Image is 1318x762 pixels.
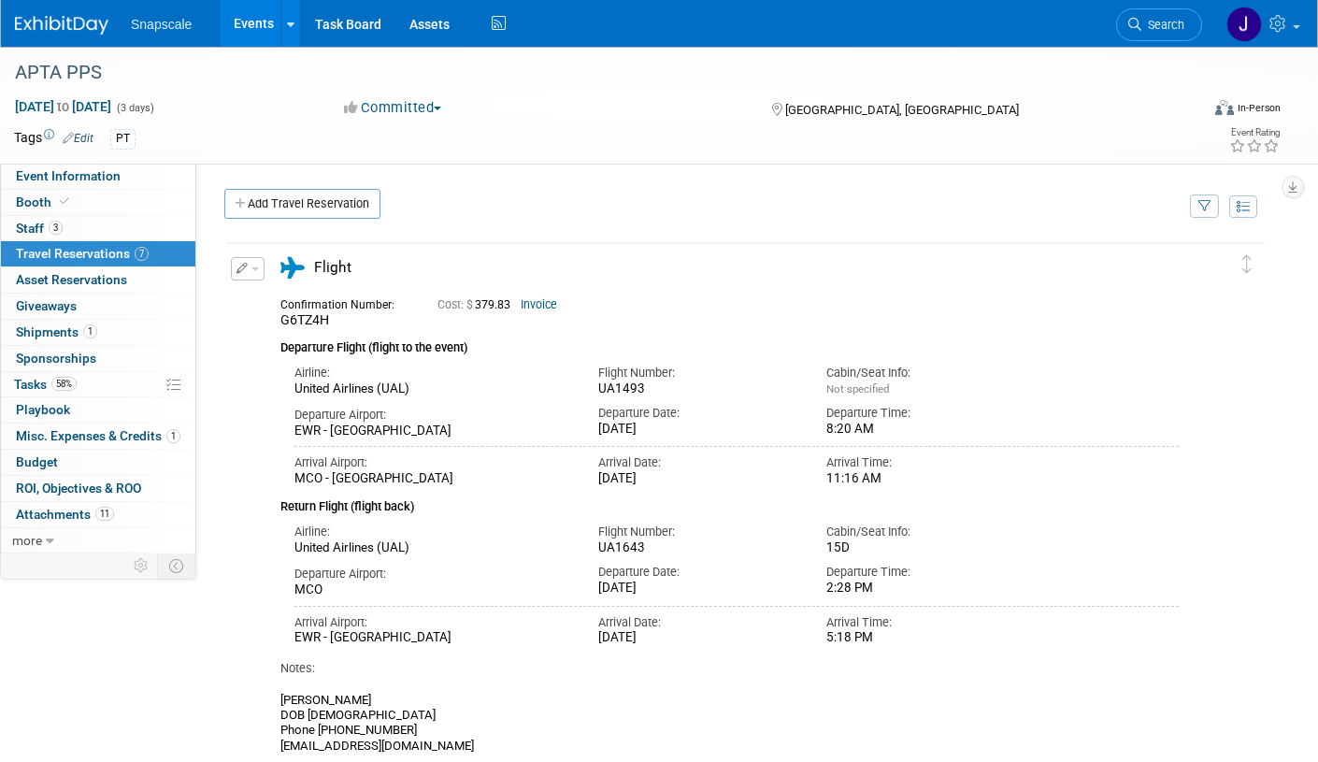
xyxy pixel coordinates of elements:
div: [DATE] [598,422,798,438]
div: Notes: [280,660,1179,677]
img: Jennifer Benedict [1226,7,1262,42]
a: Search [1116,8,1202,41]
a: Sponsorships [1,346,195,371]
a: Playbook [1,397,195,423]
span: 1 [166,429,180,443]
span: [GEOGRAPHIC_DATA], [GEOGRAPHIC_DATA] [785,103,1019,117]
div: Confirmation Number: [280,293,409,312]
span: Snapscale [131,17,192,32]
span: G6TZ4H [280,312,329,327]
a: Event Information [1,164,195,189]
div: 8:20 AM [826,422,1026,438]
span: Asset Reservations [16,272,127,287]
a: Tasks58% [1,372,195,397]
div: Departure Time: [826,405,1026,422]
div: [DATE] [598,630,798,646]
div: Arrival Date: [598,454,798,471]
span: Shipments [16,324,97,339]
div: [DATE] [598,471,798,487]
div: United Airlines (UAL) [294,381,570,397]
span: Cost: $ [437,298,475,311]
div: Return Flight (flight back) [280,487,1179,516]
div: 11:16 AM [826,471,1026,487]
a: Invoice [521,298,557,311]
button: Committed [337,98,449,118]
span: Flight [314,259,351,276]
div: Airline: [294,365,570,381]
div: Departure Airport: [294,566,570,582]
span: Not specified [826,382,889,395]
div: Event Format [1093,97,1281,125]
a: Booth [1,190,195,215]
a: Travel Reservations7 [1,241,195,266]
span: 7 [135,247,149,261]
div: Departure Flight (flight to the event) [280,329,1179,357]
span: 3 [49,221,63,235]
i: Flight [280,257,305,279]
td: Tags [14,128,93,150]
a: ROI, Objectives & ROO [1,476,195,501]
a: Attachments11 [1,502,195,527]
i: Filter by Traveler [1198,201,1211,213]
div: EWR - [GEOGRAPHIC_DATA] [294,630,570,646]
span: [DATE] [DATE] [14,98,112,115]
div: Arrival Time: [826,454,1026,471]
span: Travel Reservations [16,246,149,261]
div: Arrival Time: [826,614,1026,631]
a: Asset Reservations [1,267,195,293]
div: United Airlines (UAL) [294,540,570,556]
span: Misc. Expenses & Credits [16,428,180,443]
div: Arrival Airport: [294,454,570,471]
div: Event Rating [1229,128,1280,137]
td: Personalize Event Tab Strip [125,554,158,578]
span: (3 days) [115,102,154,114]
div: UA1493 [598,381,798,397]
span: more [12,533,42,548]
span: Sponsorships [16,351,96,366]
span: 1 [83,324,97,338]
span: Staff [16,221,63,236]
div: UA1643 [598,540,798,556]
a: Shipments1 [1,320,195,345]
div: EWR - [GEOGRAPHIC_DATA] [294,424,570,439]
div: Departure Time: [826,564,1026,581]
a: Giveaways [1,294,195,319]
div: Departure Date: [598,564,798,581]
div: MCO - [GEOGRAPHIC_DATA] [294,471,570,487]
span: Booth [16,194,73,209]
a: Add Travel Reservation [224,189,380,219]
a: Staff3 [1,216,195,241]
div: Departure Date: [598,405,798,422]
div: Airline: [294,524,570,540]
div: In-Person [1237,101,1281,115]
div: 2:28 PM [826,581,1026,597]
span: Search [1141,18,1184,32]
div: 5:18 PM [826,630,1026,646]
span: ROI, Objectives & ROO [16,481,141,496]
img: Format-Inperson.png [1215,100,1234,115]
div: Flight Number: [598,365,798,381]
i: Click and drag to move item [1242,255,1252,274]
span: to [54,99,72,114]
div: Arrival Airport: [294,614,570,631]
div: [DATE] [598,581,798,597]
div: MCO [294,582,570,598]
div: Arrival Date: [598,614,798,631]
div: Cabin/Seat Info: [826,524,1026,540]
div: [PERSON_NAME] DOB [DEMOGRAPHIC_DATA] Phone [PHONE_NUMBER] [EMAIL_ADDRESS][DOMAIN_NAME] [280,677,1179,754]
a: Misc. Expenses & Credits1 [1,424,195,449]
div: Cabin/Seat Info: [826,365,1026,381]
div: PT [110,129,136,149]
i: Booth reservation complete [60,196,69,207]
div: APTA PPS [8,56,1173,90]
span: Tasks [14,377,77,392]
div: 15D [826,540,1026,555]
div: Flight Number: [598,524,798,540]
span: Playbook [16,402,70,417]
a: Edit [63,132,93,145]
span: Attachments [16,507,114,522]
span: Giveaways [16,298,77,313]
a: Budget [1,450,195,475]
img: ExhibitDay [15,16,108,35]
div: Departure Airport: [294,407,570,424]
